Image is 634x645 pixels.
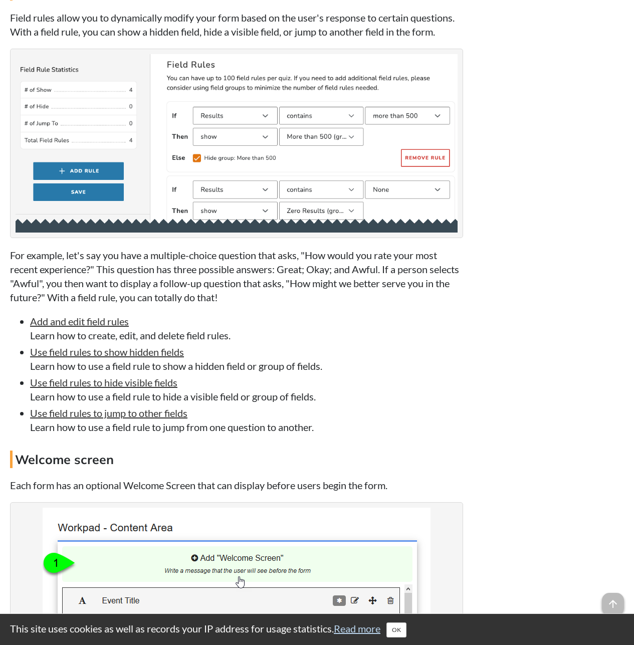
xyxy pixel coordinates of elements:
[30,407,187,419] a: Use field rules to jump to other fields
[334,622,380,634] a: Read more
[30,376,177,388] a: Use field rules to hide visible fields
[386,622,406,637] button: Close
[30,314,463,342] li: Learn how to create, edit, and delete field rules.
[30,345,463,373] li: Learn how to use a field rule to show a hidden field or group of fields.
[10,451,463,468] h4: Welcome screen
[30,346,184,358] a: Use field rules to show hidden fields
[30,406,463,434] li: Learn how to use a field rule to jump from one question to another.
[10,11,463,39] p: Field rules allow you to dynamically modify your form based on the user's response to certain que...
[30,375,463,403] li: Learn how to use a field rule to hide a visible field or group of fields.
[10,248,463,304] p: For example, let's say you have a multiple-choice question that asks, "How would you rate your mo...
[602,593,624,615] span: arrow_upward
[10,478,463,492] p: Each form has an optional Welcome Screen that can display before users begin the form.
[43,508,431,628] img: The Add Welcome Screen area of the Workpad
[30,315,129,327] a: Add and edit field rules
[16,54,458,233] img: The Edit Rules page
[602,594,624,606] a: arrow_upward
